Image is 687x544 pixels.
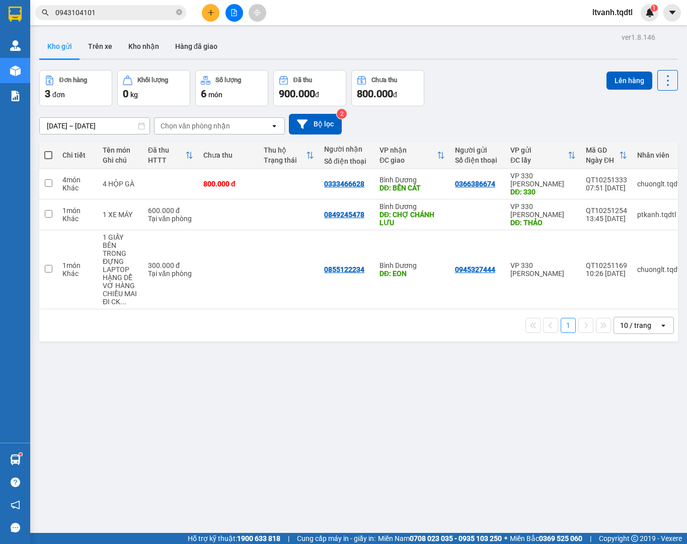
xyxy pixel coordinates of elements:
img: warehouse-icon [10,65,21,76]
div: ver 1.8.146 [622,32,655,43]
svg: open [659,321,667,329]
div: Mã GD [586,146,619,154]
div: 10 / trang [620,320,651,330]
div: Tại văn phòng [148,215,193,223]
img: warehouse-icon [10,454,21,465]
div: 0855122234 [324,265,364,274]
button: plus [202,4,219,22]
th: Toggle SortBy [143,142,198,169]
div: Thu hộ [264,146,306,154]
span: 0 [123,88,128,100]
div: 0945327444 [455,265,495,274]
img: logo-vxr [9,7,22,22]
div: Trạng thái [264,156,306,164]
div: Số lượng [215,77,241,84]
div: VP gửi [510,146,568,154]
div: Bình Dương [379,202,445,211]
div: Chi tiết [62,151,93,159]
div: Người gửi [455,146,500,154]
img: icon-new-feature [645,8,654,17]
div: HTTT [148,156,185,164]
div: VP nhận [379,146,437,154]
div: VP 330 [PERSON_NAME] [510,202,576,219]
div: ptkanh.tqdtl [637,211,681,219]
div: Bình Dương [379,176,445,184]
div: Khối lượng [137,77,168,84]
div: DĐ: 330 [510,188,576,196]
span: 1 [652,5,656,12]
div: Số điện thoại [324,157,369,165]
span: plus [207,9,214,16]
span: 800.000 [357,88,393,100]
div: Đơn hàng [59,77,87,84]
div: VP 330 [PERSON_NAME] [510,261,576,278]
div: DĐ: EON [379,269,445,278]
th: Toggle SortBy [505,142,581,169]
span: | [590,533,591,544]
div: DĐ: BẾN CÁT [379,184,445,192]
img: solution-icon [10,91,21,101]
div: ĐC lấy [510,156,568,164]
span: search [42,9,49,16]
strong: 0708 023 035 - 0935 103 250 [410,534,502,542]
div: Chưa thu [371,77,397,84]
button: caret-down [663,4,681,22]
span: 6 [201,88,206,100]
div: DĐ: THẢO [510,219,576,227]
div: 0333466628 [324,180,364,188]
button: Kho gửi [39,34,80,58]
sup: 2 [337,109,347,119]
span: kg [130,91,138,99]
button: 1 [561,318,576,333]
div: 1 GIẤY BÊN TRONG ĐỰNG LAPTOP [103,233,138,274]
span: Hỗ trợ kỹ thuật: [188,533,280,544]
span: notification [11,500,20,510]
span: ⚪️ [504,536,507,540]
sup: 1 [19,453,22,456]
div: Tại văn phòng [148,269,193,278]
div: Chọn văn phòng nhận [161,121,230,131]
input: Select a date range. [40,118,149,134]
div: Khác [62,269,93,278]
div: QT10251333 [586,176,627,184]
div: 10:26 [DATE] [586,269,627,278]
div: ĐC giao [379,156,437,164]
span: ... [120,298,126,306]
div: Khác [62,184,93,192]
span: Cung cấp máy in - giấy in: [297,533,375,544]
div: 13:45 [DATE] [586,215,627,223]
svg: open [270,122,278,130]
span: close-circle [176,9,182,15]
span: close-circle [176,8,182,18]
span: đ [315,91,319,99]
strong: 1900 633 818 [237,534,280,542]
div: chuonglt.tqdtl [637,180,681,188]
div: DĐ: CHỢ CHÁNH LƯU [379,211,445,227]
button: aim [249,4,266,22]
span: file-add [231,9,238,16]
button: Trên xe [80,34,120,58]
button: Đã thu900.000đ [273,70,346,106]
span: 3 [45,88,50,100]
input: Tìm tên, số ĐT hoặc mã đơn [55,7,174,18]
div: QT10251254 [586,207,627,215]
div: QT10251169 [586,261,627,269]
img: warehouse-icon [10,40,21,51]
span: copyright [631,535,638,542]
th: Toggle SortBy [374,142,450,169]
div: 4 món [62,176,93,184]
div: Tên món [103,146,138,154]
div: 4 HỘP GÀ [103,180,138,188]
span: 900.000 [279,88,315,100]
button: Lên hàng [606,72,652,90]
div: Ghi chú [103,156,138,164]
span: món [208,91,222,99]
strong: 0369 525 060 [539,534,582,542]
span: Miền Bắc [510,533,582,544]
span: caret-down [668,8,677,17]
span: đơn [52,91,65,99]
span: đ [393,91,397,99]
sup: 1 [651,5,658,12]
div: 07:51 [DATE] [586,184,627,192]
div: chuonglt.tqdtl [637,265,681,274]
